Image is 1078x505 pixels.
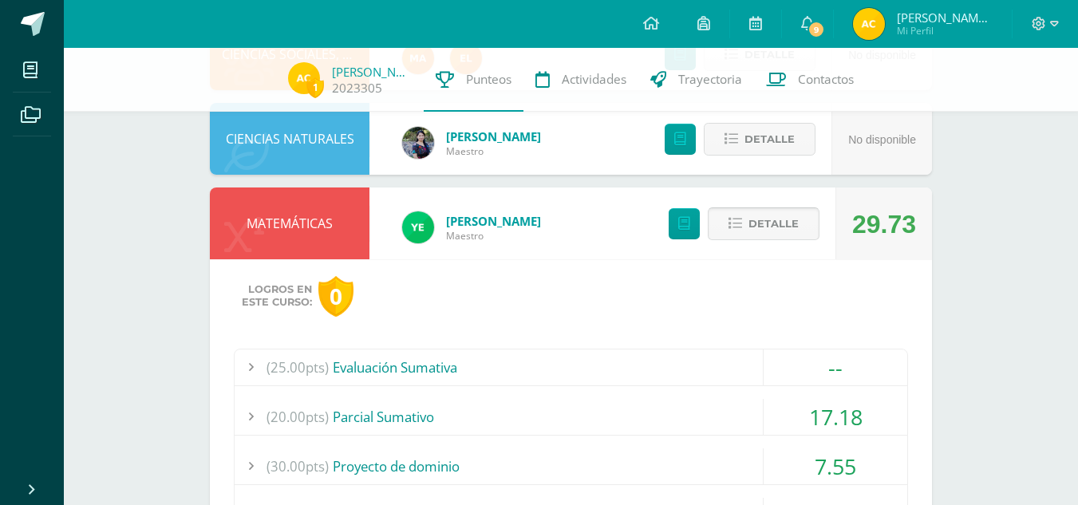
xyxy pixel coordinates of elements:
img: dfa1fd8186729af5973cf42d94c5b6ba.png [402,211,434,243]
span: Detalle [744,124,795,154]
div: 0 [318,276,353,317]
div: 7.55 [764,448,907,484]
span: (30.00pts) [267,448,329,484]
a: 2023305 [332,80,382,97]
div: CIENCIAS NATURALES [210,103,369,175]
span: 9 [808,21,825,38]
span: No disponible [848,133,916,146]
a: [PERSON_NAME] [446,213,541,229]
button: Detalle [704,123,815,156]
span: Mi Perfil [897,24,993,37]
img: b2b209b5ecd374f6d147d0bc2cef63fa.png [402,127,434,159]
a: Contactos [754,48,866,112]
div: 29.73 [852,188,916,260]
div: Evaluación Sumativa [235,349,907,385]
span: [PERSON_NAME] [PERSON_NAME] [897,10,993,26]
a: [PERSON_NAME] [446,128,541,144]
a: Punteos [424,48,523,112]
span: Contactos [798,71,854,88]
img: 1694e63d267761c09aaa109f865c9d1c.png [288,62,320,94]
span: (20.00pts) [267,399,329,435]
div: Parcial Sumativo [235,399,907,435]
div: MATEMÁTICAS [210,187,369,259]
span: Trayectoria [678,71,742,88]
div: 17.18 [764,399,907,435]
span: Actividades [562,71,626,88]
span: Logros en este curso: [242,283,312,309]
a: Actividades [523,48,638,112]
span: Maestro [446,144,541,158]
span: Punteos [466,71,511,88]
span: (25.00pts) [267,349,329,385]
a: Trayectoria [638,48,754,112]
button: Detalle [708,207,819,240]
span: Maestro [446,229,541,243]
a: [PERSON_NAME] [332,64,412,80]
span: Detalle [748,209,799,239]
div: -- [764,349,907,385]
span: 1 [306,77,324,97]
div: Proyecto de dominio [235,448,907,484]
img: 1694e63d267761c09aaa109f865c9d1c.png [853,8,885,40]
